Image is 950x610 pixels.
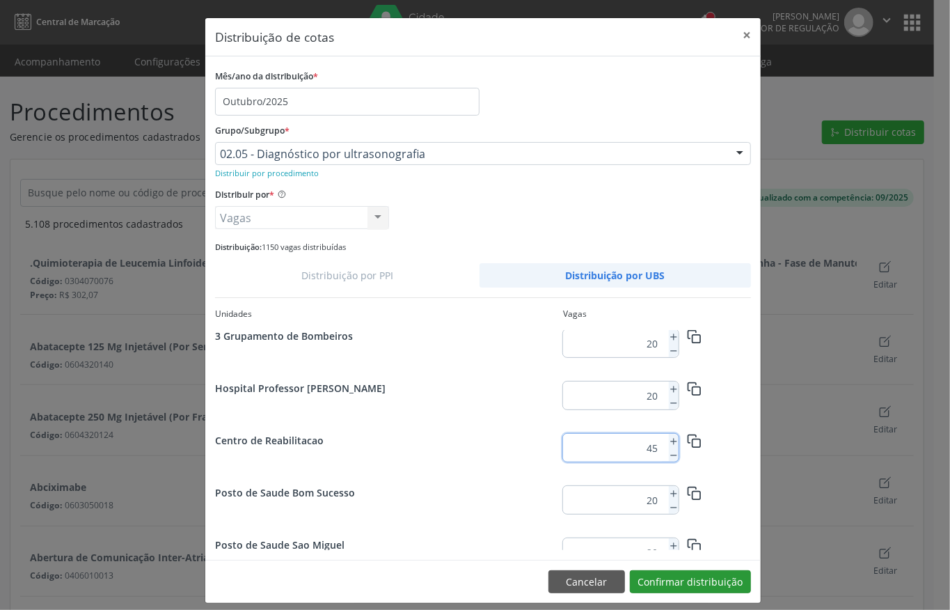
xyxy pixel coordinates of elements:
span: 02.05 - Diagnóstico por ultrasonografia [220,147,722,161]
small: 1150 vagas distribuídas [215,242,346,252]
button: Close [733,18,761,52]
h5: Distribuição de cotas [215,28,334,46]
a: Distribuir por procedimento [215,166,319,179]
small: Distribuir por procedimento [215,168,319,178]
label: Distribuir por [215,185,274,206]
span: Distribuição: [215,242,262,252]
div: Hospital Professor [PERSON_NAME] [215,381,563,396]
label: Grupo/Subgrupo [215,120,290,142]
button: Cancelar [548,570,625,594]
div: Vagas [563,308,587,320]
ion-icon: help circle outline [274,185,287,199]
button: Confirmar distribuição [630,570,751,594]
div: Posto de Saude Sao Miguel [215,538,563,552]
div: Posto de Saude Bom Sucesso [215,485,563,500]
div: Unidades [215,308,563,320]
div: Centro de Reabilitacao [215,433,563,448]
div: 3 Grupamento de Bombeiros [215,329,563,343]
a: Distribuição por UBS [480,263,752,288]
input: Selecione o mês/ano [215,88,480,116]
label: Mês/ano da distribuição [215,66,318,88]
a: Distribuição por PPI [215,263,480,288]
